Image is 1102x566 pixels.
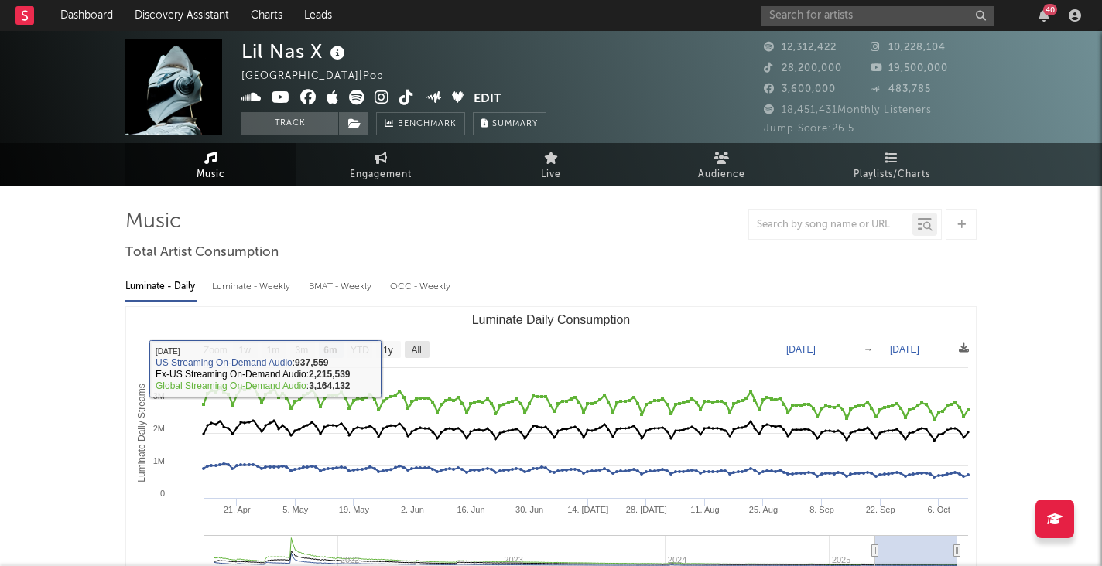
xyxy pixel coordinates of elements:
[871,84,931,94] span: 483,785
[241,67,402,86] div: [GEOGRAPHIC_DATA] | Pop
[871,63,948,73] span: 19,500,000
[854,165,930,184] span: Playlists/Charts
[786,344,816,355] text: [DATE]
[153,391,165,401] text: 3M
[764,43,837,53] span: 12,312,422
[457,505,484,514] text: 16. Jun
[350,165,412,184] span: Engagement
[125,143,296,186] a: Music
[323,345,337,356] text: 6m
[125,244,279,262] span: Total Artist Consumption
[749,219,912,231] input: Search by song name or URL
[383,345,393,356] text: 1y
[401,505,424,514] text: 2. Jun
[136,384,147,482] text: Luminate Daily Streams
[241,112,338,135] button: Track
[515,505,543,514] text: 30. Jun
[473,112,546,135] button: Summary
[864,344,873,355] text: →
[239,345,252,356] text: 1w
[339,505,370,514] text: 19. May
[296,143,466,186] a: Engagement
[204,345,228,356] text: Zoom
[241,39,349,64] div: Lil Nas X
[890,344,919,355] text: [DATE]
[928,505,950,514] text: 6. Oct
[125,274,197,300] div: Luminate - Daily
[1043,4,1057,15] div: 40
[871,43,946,53] span: 10,228,104
[764,105,932,115] span: 18,451,431 Monthly Listeners
[282,505,309,514] text: 5. May
[764,124,854,134] span: Jump Score: 26.5
[411,345,421,356] text: All
[749,505,778,514] text: 25. Aug
[153,456,165,465] text: 1M
[806,143,977,186] a: Playlists/Charts
[153,424,165,433] text: 2M
[376,112,465,135] a: Benchmark
[764,63,842,73] span: 28,200,000
[809,505,834,514] text: 8. Sep
[398,115,457,134] span: Benchmark
[866,505,895,514] text: 22. Sep
[698,165,745,184] span: Audience
[197,165,225,184] span: Music
[212,274,293,300] div: Luminate - Weekly
[636,143,806,186] a: Audience
[764,84,836,94] span: 3,600,000
[690,505,719,514] text: 11. Aug
[296,345,309,356] text: 3m
[567,505,608,514] text: 14. [DATE]
[160,489,165,498] text: 0
[390,274,452,300] div: OCC - Weekly
[541,165,561,184] span: Live
[474,90,501,109] button: Edit
[224,505,251,514] text: 21. Apr
[351,345,369,356] text: YTD
[267,345,280,356] text: 1m
[466,143,636,186] a: Live
[626,505,667,514] text: 28. [DATE]
[1039,9,1049,22] button: 40
[761,6,994,26] input: Search for artists
[492,120,538,128] span: Summary
[309,274,375,300] div: BMAT - Weekly
[472,313,631,326] text: Luminate Daily Consumption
